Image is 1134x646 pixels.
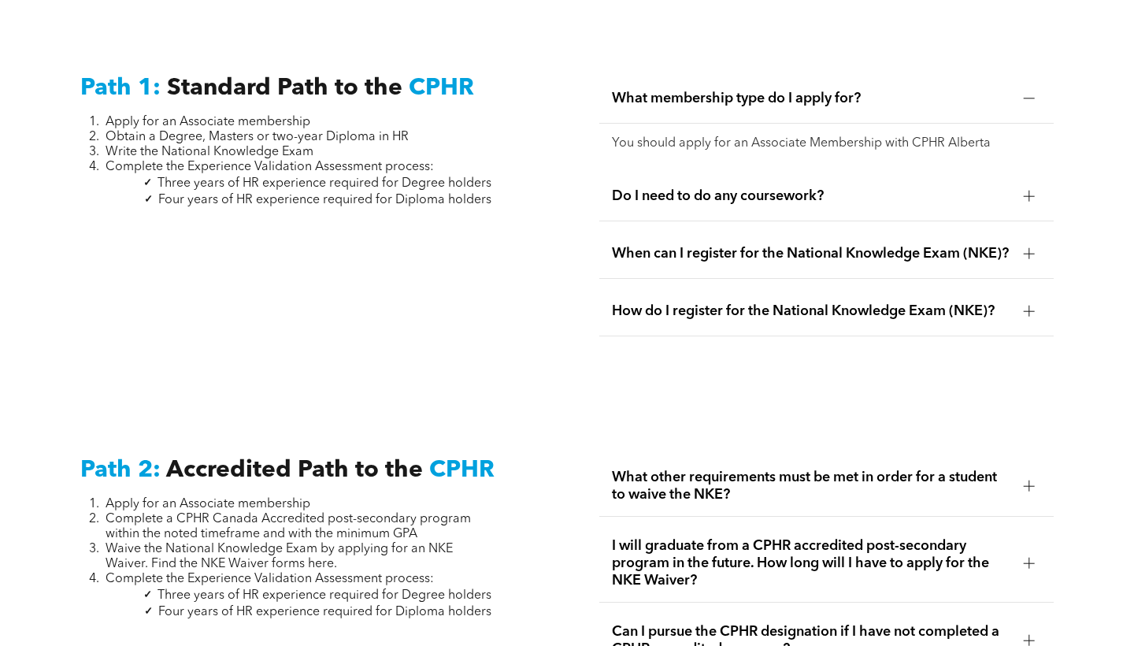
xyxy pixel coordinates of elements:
[166,459,423,482] span: Accredited Path to the
[157,589,491,602] span: Three years of HR experience required for Degree holders
[157,177,491,190] span: Three years of HR experience required for Degree holders
[80,76,161,100] span: Path 1:
[106,116,310,128] span: Apply for an Associate membership
[106,498,310,510] span: Apply for an Associate membership
[106,513,471,540] span: Complete a CPHR Canada Accredited post-secondary program within the noted timeframe and with the ...
[106,146,313,158] span: Write the National Knowledge Exam
[106,131,409,143] span: Obtain a Degree, Masters or two-year Diploma in HR
[612,537,1010,589] span: I will graduate from a CPHR accredited post-secondary program in the future. How long will I have...
[612,90,1010,107] span: What membership type do I apply for?
[158,606,491,618] span: Four years of HR experience required for Diploma holders
[80,459,161,482] span: Path 2:
[158,194,491,206] span: Four years of HR experience required for Diploma holders
[106,543,453,570] span: Waive the National Knowledge Exam by applying for an NKE Waiver. Find the NKE Waiver forms here.
[167,76,402,100] span: Standard Path to the
[612,469,1010,503] span: What other requirements must be met in order for a student to waive the NKE?
[612,187,1010,205] span: Do I need to do any coursework?
[106,573,434,585] span: Complete the Experience Validation Assessment process:
[612,136,1040,151] p: You should apply for an Associate Membership with CPHR Alberta
[612,303,1010,320] span: How do I register for the National Knowledge Exam (NKE)?
[106,161,434,173] span: Complete the Experience Validation Assessment process:
[409,76,474,100] span: CPHR
[429,459,495,482] span: CPHR
[612,245,1010,262] span: When can I register for the National Knowledge Exam (NKE)?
